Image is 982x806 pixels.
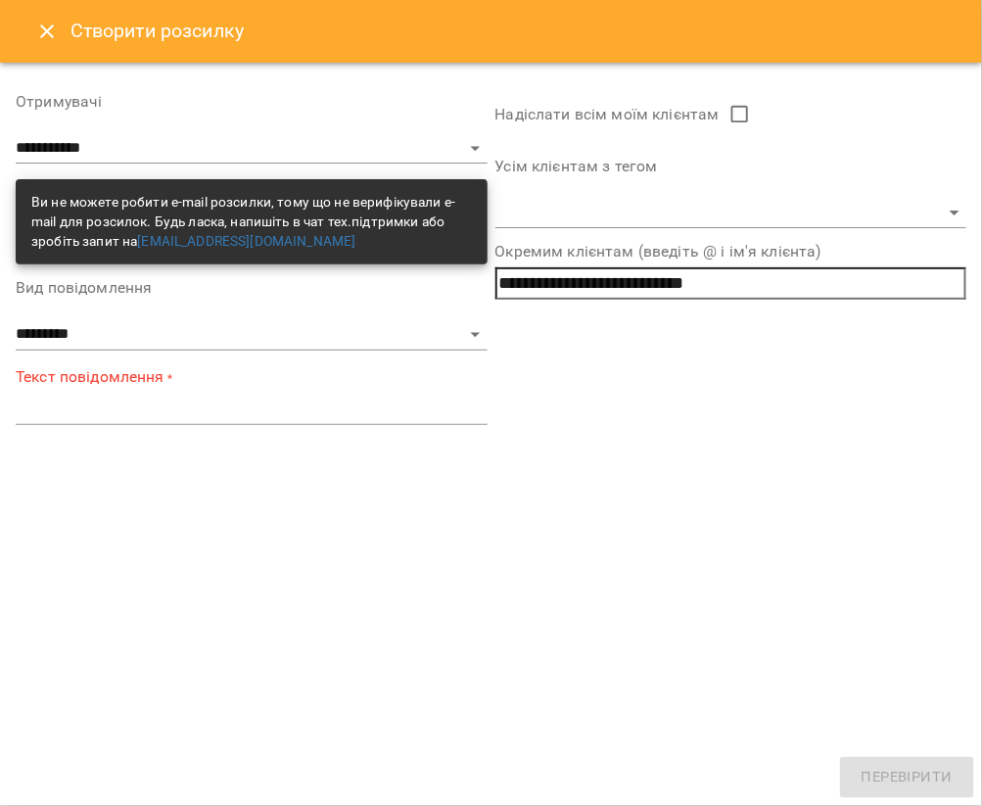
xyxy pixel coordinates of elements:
[70,16,245,46] h6: Створити розсилку
[16,280,488,296] label: Вид повідомлення
[495,244,967,260] label: Окремим клієнтам (введіть @ і ім'я клієнта)
[23,8,70,55] button: Close
[495,159,967,174] label: Усім клієнтам з тегом
[137,233,355,249] a: [EMAIL_ADDRESS][DOMAIN_NAME]
[495,94,967,135] label: Надіслати всім моїм клієнтам
[31,194,455,248] span: Ви не можете робити e-mail розсилки, тому що не верифікували e-mail для розсилок. Будь ласка, нап...
[16,366,488,389] label: Текст повідомлення
[16,94,488,110] label: Отримувачі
